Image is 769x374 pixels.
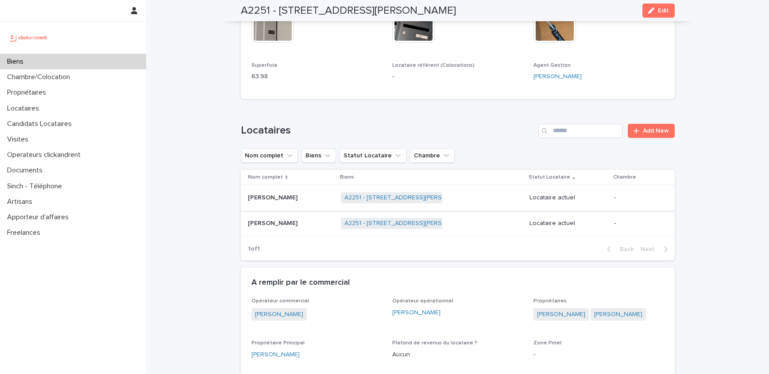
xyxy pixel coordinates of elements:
[613,172,636,182] p: Chambre
[529,220,607,227] p: Locataire actuel
[251,278,350,288] h2: A remplir par le commercial
[529,194,607,202] p: Locataire actuel
[392,298,453,304] span: Opérateur opérationnel
[4,213,76,221] p: Apporteur d'affaires
[642,4,675,18] button: Edit
[4,135,35,144] p: Visites
[344,194,473,202] a: A2251 - [STREET_ADDRESS][PERSON_NAME]
[641,246,660,252] span: Next
[4,88,53,97] p: Propriétaires
[4,198,39,206] p: Artisans
[255,310,303,319] a: [PERSON_NAME]
[248,192,299,202] p: [PERSON_NAME]
[4,73,77,81] p: Chambre/Colocation
[614,246,634,252] span: Back
[4,229,47,237] p: Freelances
[7,29,50,46] img: UCB0brd3T0yccxBKYDjQ
[340,149,406,163] button: Statut Locataire
[241,4,456,17] h2: A2251 - [STREET_ADDRESS][PERSON_NAME]
[251,72,382,81] p: 63.98
[4,151,88,159] p: Operateurs clickandrent
[248,172,283,182] p: Nom complet
[392,340,477,346] span: Plafond de revenus du locataire ?
[600,245,637,253] button: Back
[392,308,441,317] a: [PERSON_NAME]
[4,120,79,128] p: Candidats Locataires
[392,350,523,359] p: Aucun
[594,310,642,319] a: [PERSON_NAME]
[392,63,475,68] span: Locataire référent (Colocations)
[410,149,455,163] button: Chambre
[614,220,660,227] p: -
[643,128,669,134] span: Add New
[392,72,523,81] p: -
[529,172,570,182] p: Statut Locataire
[4,166,50,175] p: Documents
[241,149,298,163] button: Nom complet
[637,245,675,253] button: Next
[658,8,669,14] span: Edit
[628,124,674,138] a: Add New
[251,350,300,359] a: [PERSON_NAME]
[4,182,69,191] p: Sinch - Téléphone
[533,63,571,68] span: Agent Gestion
[533,340,561,346] span: Zone Pinel
[301,149,336,163] button: Biens
[241,185,675,211] tr: [PERSON_NAME][PERSON_NAME] A2251 - [STREET_ADDRESS][PERSON_NAME] Locataire actuel-
[248,218,299,227] p: [PERSON_NAME]
[340,172,354,182] p: Biens
[241,124,535,137] h1: Locataires
[251,63,278,68] span: Superficie
[4,57,31,66] p: Biens
[538,124,622,138] input: Search
[344,220,473,227] a: A2251 - [STREET_ADDRESS][PERSON_NAME]
[251,298,309,304] span: Opérateur commercial
[533,350,664,359] p: -
[537,310,585,319] a: [PERSON_NAME]
[614,194,660,202] p: -
[241,238,267,260] p: 1 of 1
[251,340,305,346] span: Propriétaire Principal
[533,298,567,304] span: Propriétaires
[4,104,46,113] p: Locataires
[533,72,582,81] a: [PERSON_NAME]
[241,210,675,236] tr: [PERSON_NAME][PERSON_NAME] A2251 - [STREET_ADDRESS][PERSON_NAME] Locataire actuel-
